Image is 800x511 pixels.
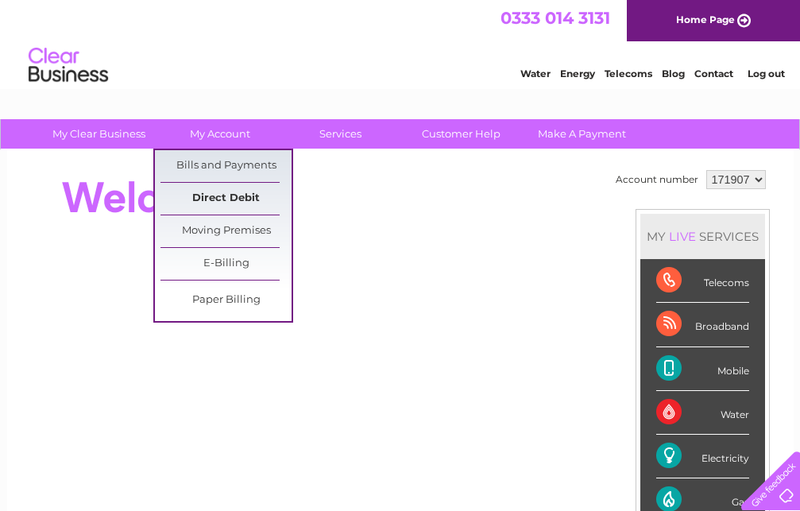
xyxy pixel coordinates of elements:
a: Services [275,119,406,149]
a: Customer Help [396,119,527,149]
a: Paper Billing [160,285,292,316]
a: Telecoms [605,68,652,79]
div: Water [656,391,749,435]
a: Contact [694,68,733,79]
div: Broadband [656,303,749,346]
a: E-Billing [160,248,292,280]
a: Energy [560,68,595,79]
img: logo.png [28,41,109,90]
div: MY SERVICES [640,214,765,259]
a: My Clear Business [33,119,164,149]
div: Mobile [656,347,749,391]
a: Blog [662,68,685,79]
a: Water [520,68,551,79]
a: Moving Premises [160,215,292,247]
div: LIVE [666,229,699,244]
a: Log out [748,68,785,79]
td: Account number [612,166,702,193]
a: Direct Debit [160,183,292,215]
div: Electricity [656,435,749,478]
a: My Account [154,119,285,149]
div: Clear Business is a trading name of Verastar Limited (registered in [GEOGRAPHIC_DATA] No. 3667643... [25,9,776,77]
a: Make A Payment [516,119,647,149]
a: Bills and Payments [160,150,292,182]
div: Telecoms [656,259,749,303]
a: 0333 014 3131 [500,8,610,28]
